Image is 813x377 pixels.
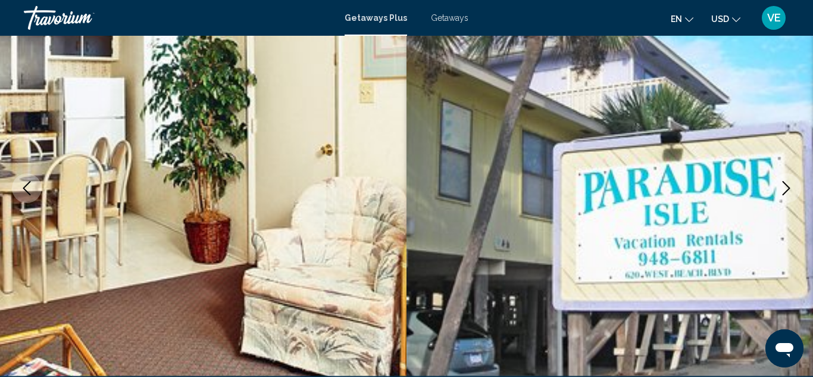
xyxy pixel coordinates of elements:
button: Next image [771,173,801,203]
button: Previous image [12,173,42,203]
a: Travorium [24,6,333,30]
button: Change language [671,10,693,27]
button: User Menu [758,5,789,30]
a: Getaways Plus [345,13,407,23]
a: Getaways [431,13,468,23]
span: VE [767,12,781,24]
iframe: Button to launch messaging window [765,329,803,367]
span: USD [711,14,729,24]
button: Change currency [711,10,740,27]
span: en [671,14,682,24]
